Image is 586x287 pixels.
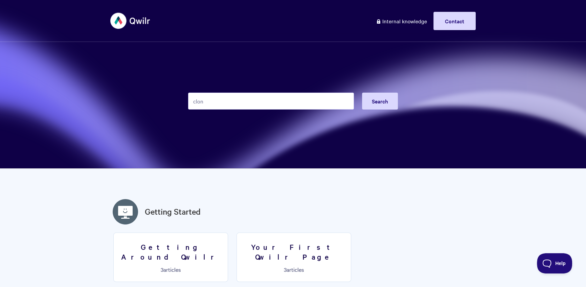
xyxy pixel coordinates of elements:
iframe: Toggle Customer Support [537,253,572,273]
button: Search [362,93,398,110]
a: Internal knowledge [371,12,432,30]
h3: Your First Qwilr Page [241,242,347,261]
span: Search [372,97,388,105]
input: Search the knowledge base [188,93,354,110]
p: articles [118,266,224,272]
a: Getting Started [145,206,201,218]
span: 3 [284,266,287,273]
p: articles [241,266,347,272]
a: Getting Around Qwilr 3articles [113,233,228,282]
img: Qwilr Help Center [110,8,151,33]
h3: Getting Around Qwilr [118,242,224,261]
a: Contact [433,12,476,30]
a: Your First Qwilr Page 3articles [236,233,351,282]
span: 3 [161,266,163,273]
